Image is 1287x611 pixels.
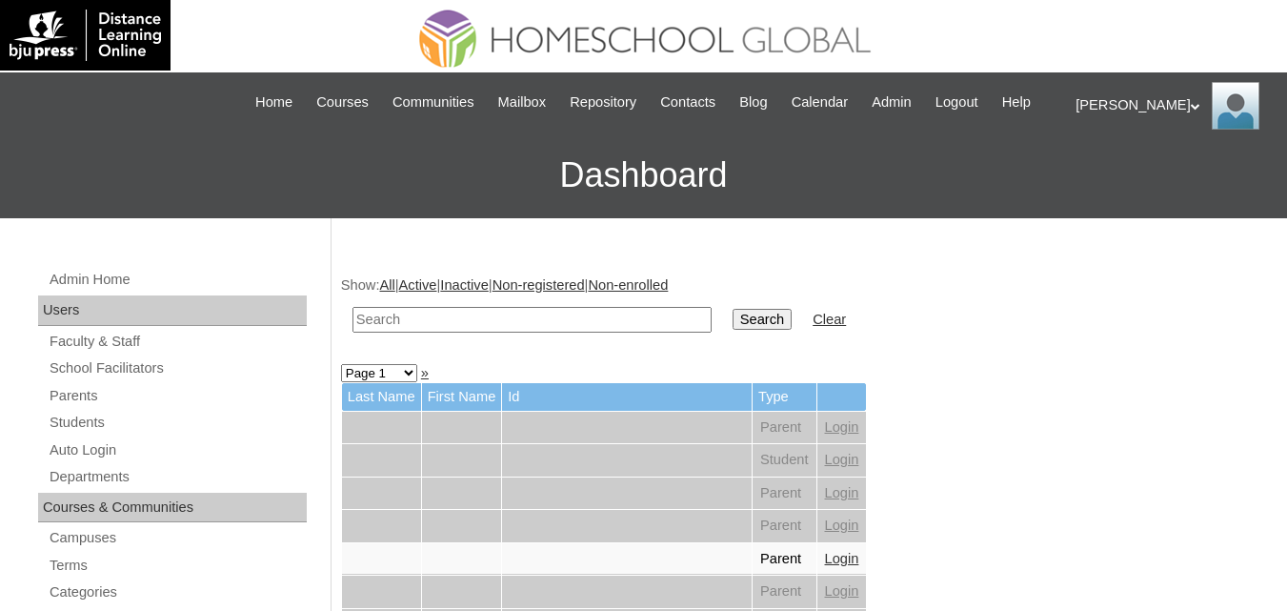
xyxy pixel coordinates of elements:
a: Mailbox [489,92,556,113]
a: School Facilitators [48,356,307,380]
td: Parent [753,543,816,576]
td: Parent [753,412,816,444]
span: Repository [570,92,636,113]
div: [PERSON_NAME] [1076,82,1268,130]
a: Contacts [651,92,725,113]
td: Type [753,383,816,411]
td: Last Name [342,383,421,411]
a: Active [399,277,437,293]
a: Faculty & Staff [48,330,307,354]
a: Departments [48,465,307,489]
a: Categories [48,580,307,604]
a: Parents [48,384,307,408]
img: logo-white.png [10,10,161,61]
a: Non-registered [493,277,585,293]
a: Admin [862,92,921,113]
a: Admin Home [48,268,307,292]
a: Logout [926,92,988,113]
span: Home [255,92,292,113]
span: Mailbox [498,92,547,113]
td: Student [753,444,816,477]
a: Help [993,92,1040,113]
a: Non-enrolled [588,277,668,293]
td: Parent [753,576,816,608]
a: Login [825,518,859,533]
a: » [421,365,429,380]
a: Blog [730,92,776,113]
span: Blog [739,92,767,113]
img: Ariane Ebuen [1212,82,1259,130]
span: Courses [316,92,369,113]
a: Home [246,92,302,113]
span: Contacts [660,92,715,113]
span: Logout [935,92,978,113]
a: Campuses [48,526,307,550]
a: Calendar [782,92,857,113]
a: Repository [560,92,646,113]
div: Users [38,295,307,326]
a: Auto Login [48,438,307,462]
td: Id [502,383,752,411]
a: Inactive [440,277,489,293]
a: Terms [48,554,307,578]
a: Login [825,583,859,599]
a: Login [825,485,859,500]
span: Calendar [792,92,848,113]
td: Parent [753,478,816,510]
a: Communities [383,92,484,113]
td: First Name [422,383,502,411]
td: Parent [753,510,816,542]
h3: Dashboard [10,132,1277,218]
a: All [379,277,394,293]
a: Courses [307,92,378,113]
a: Login [825,452,859,467]
span: Communities [392,92,474,113]
a: Login [825,419,859,435]
a: Students [48,411,307,435]
span: Help [1002,92,1031,113]
a: Clear [813,312,846,327]
input: Search [352,307,712,333]
div: Courses & Communities [38,493,307,523]
input: Search [733,309,792,330]
div: Show: | | | | [341,275,1268,343]
a: Login [825,551,859,566]
span: Admin [872,92,912,113]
